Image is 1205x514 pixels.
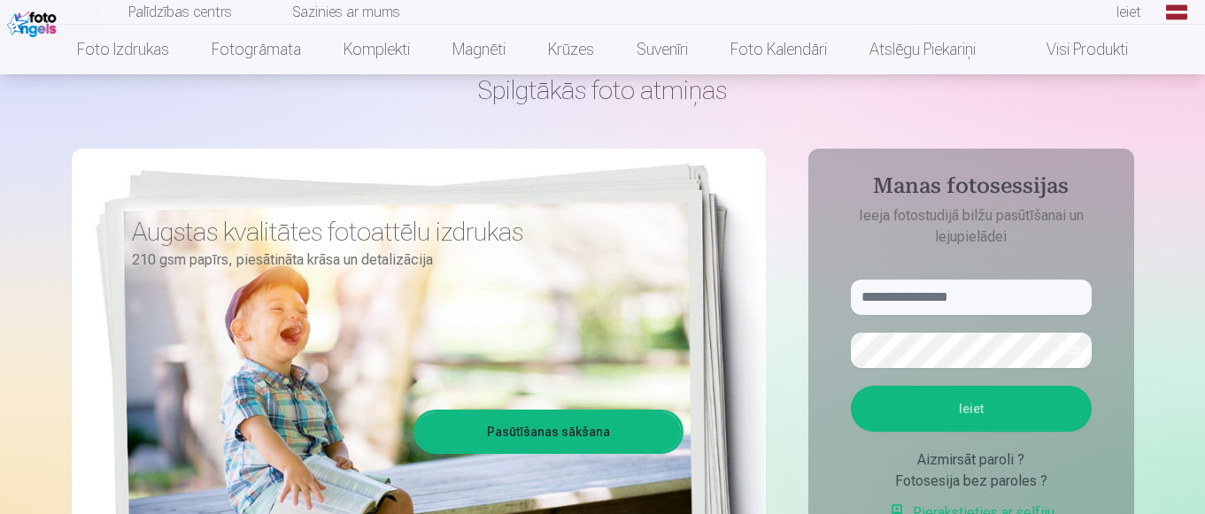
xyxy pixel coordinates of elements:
a: Foto kalendāri [709,25,848,74]
a: Komplekti [322,25,431,74]
a: Magnēti [431,25,527,74]
div: Aizmirsāt paroli ? [851,449,1092,471]
a: Krūzes [527,25,615,74]
h3: Augstas kvalitātes fotoattēlu izdrukas [132,216,670,248]
a: Suvenīri [615,25,709,74]
a: Pasūtīšanas sākšana [416,412,681,451]
a: Foto izdrukas [56,25,190,74]
button: Ieiet [851,386,1092,432]
a: Fotogrāmata [190,25,322,74]
h1: Spilgtākās foto atmiņas [72,74,1134,106]
img: /fa1 [7,7,61,37]
a: Atslēgu piekariņi [848,25,997,74]
p: Ieeja fotostudijā bilžu pasūtīšanai un lejupielādei [833,205,1109,248]
p: 210 gsm papīrs, piesātināta krāsa un detalizācija [132,248,670,272]
a: Visi produkti [997,25,1149,74]
div: Fotosesija bez paroles ? [851,471,1092,492]
h4: Manas fotosessijas [833,173,1109,205]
